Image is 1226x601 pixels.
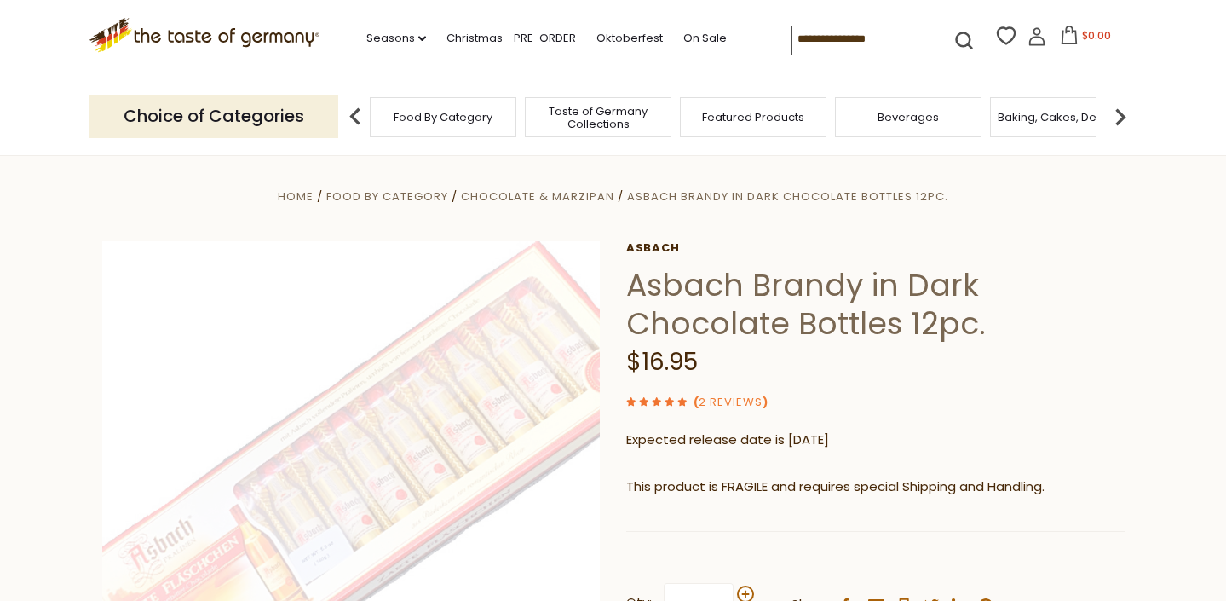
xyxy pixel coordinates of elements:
p: This product is FRAGILE and requires special Shipping and Handling. [626,477,1125,498]
a: Home [278,188,314,205]
span: $16.95 [626,345,698,379]
a: Asbach Brandy in Dark Chocolate Bottles 12pc. [627,188,948,205]
h1: Asbach Brandy in Dark Chocolate Bottles 12pc. [626,266,1125,343]
a: Taste of Germany Collections [530,105,666,130]
a: Seasons [366,29,426,48]
a: Featured Products [702,111,804,124]
a: Beverages [878,111,939,124]
a: Asbach [626,241,1125,255]
a: Food By Category [394,111,492,124]
p: Expected release date is [DATE] [626,430,1125,451]
a: On Sale [683,29,727,48]
button: $0.00 [1050,26,1122,51]
a: Food By Category [326,188,448,205]
span: $0.00 [1082,28,1111,43]
p: Choice of Categories [89,95,338,137]
img: previous arrow [338,100,372,134]
a: Baking, Cakes, Desserts [998,111,1130,124]
span: ( ) [694,394,768,410]
a: Oktoberfest [596,29,663,48]
a: 2 Reviews [699,394,763,412]
a: Chocolate & Marzipan [461,188,614,205]
a: Christmas - PRE-ORDER [446,29,576,48]
img: next arrow [1103,100,1137,134]
li: We will ship this product in heat-protective, cushioned packaging and ice during warm weather mon... [642,511,1125,532]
